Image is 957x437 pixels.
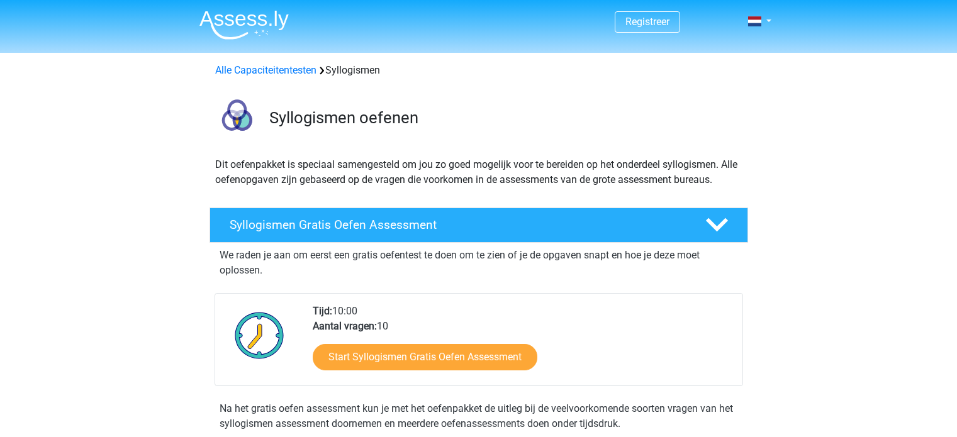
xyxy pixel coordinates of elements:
img: Assessly [199,10,289,40]
b: Tijd: [313,305,332,317]
div: Na het gratis oefen assessment kun je met het oefenpakket de uitleg bij de veelvoorkomende soorte... [215,401,743,431]
h3: Syllogismen oefenen [269,108,738,128]
b: Aantal vragen: [313,320,377,332]
p: Dit oefenpakket is speciaal samengesteld om jou zo goed mogelijk voor te bereiden op het onderdee... [215,157,742,187]
img: syllogismen [210,93,264,147]
a: Syllogismen Gratis Oefen Assessment [204,207,753,243]
a: Start Syllogismen Gratis Oefen Assessment [313,344,537,370]
a: Alle Capaciteitentesten [215,64,316,76]
h4: Syllogismen Gratis Oefen Assessment [230,218,685,232]
a: Registreer [625,16,669,28]
div: Syllogismen [210,63,747,78]
img: Klok [228,304,291,367]
p: We raden je aan om eerst een gratis oefentest te doen om te zien of je de opgaven snapt en hoe je... [220,248,738,278]
div: 10:00 10 [303,304,742,385]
